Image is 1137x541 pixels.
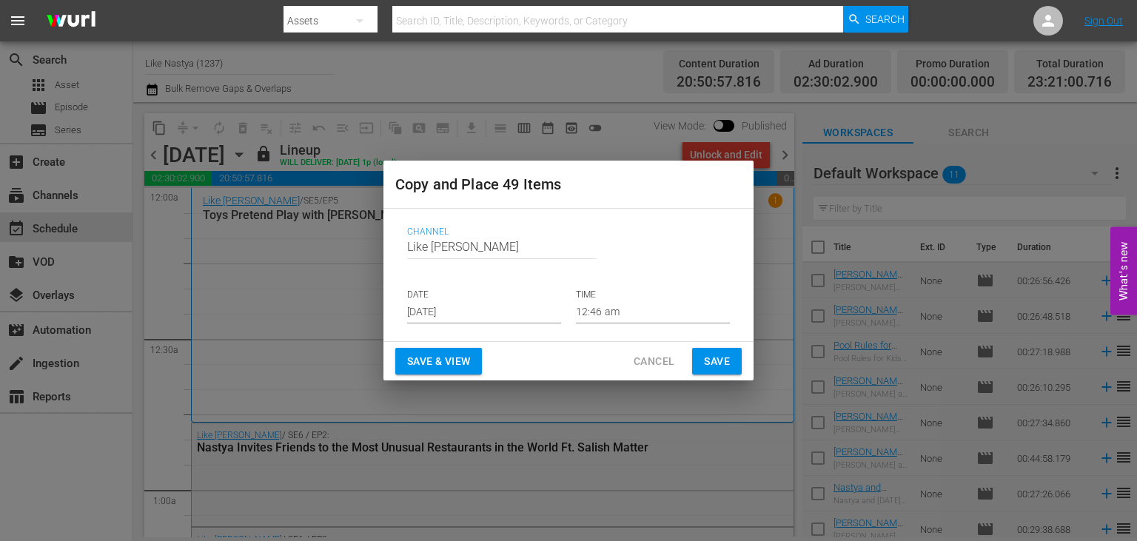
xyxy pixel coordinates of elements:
p: DATE [407,289,561,301]
span: menu [9,12,27,30]
span: Cancel [634,352,674,371]
h2: Copy and Place 49 Items [395,172,742,196]
button: Open Feedback Widget [1110,226,1137,315]
span: Channel [407,226,722,238]
span: Search [865,6,905,33]
button: Cancel [622,348,686,375]
span: Save & View [407,352,470,371]
span: Save [704,352,730,371]
a: Sign Out [1084,15,1123,27]
button: Save [692,348,742,375]
button: Save & View [395,348,482,375]
p: TIME [576,289,730,301]
img: ans4CAIJ8jUAAAAAAAAAAAAAAAAAAAAAAAAgQb4GAAAAAAAAAAAAAAAAAAAAAAAAJMjXAAAAAAAAAAAAAAAAAAAAAAAAgAT5G... [36,4,107,38]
